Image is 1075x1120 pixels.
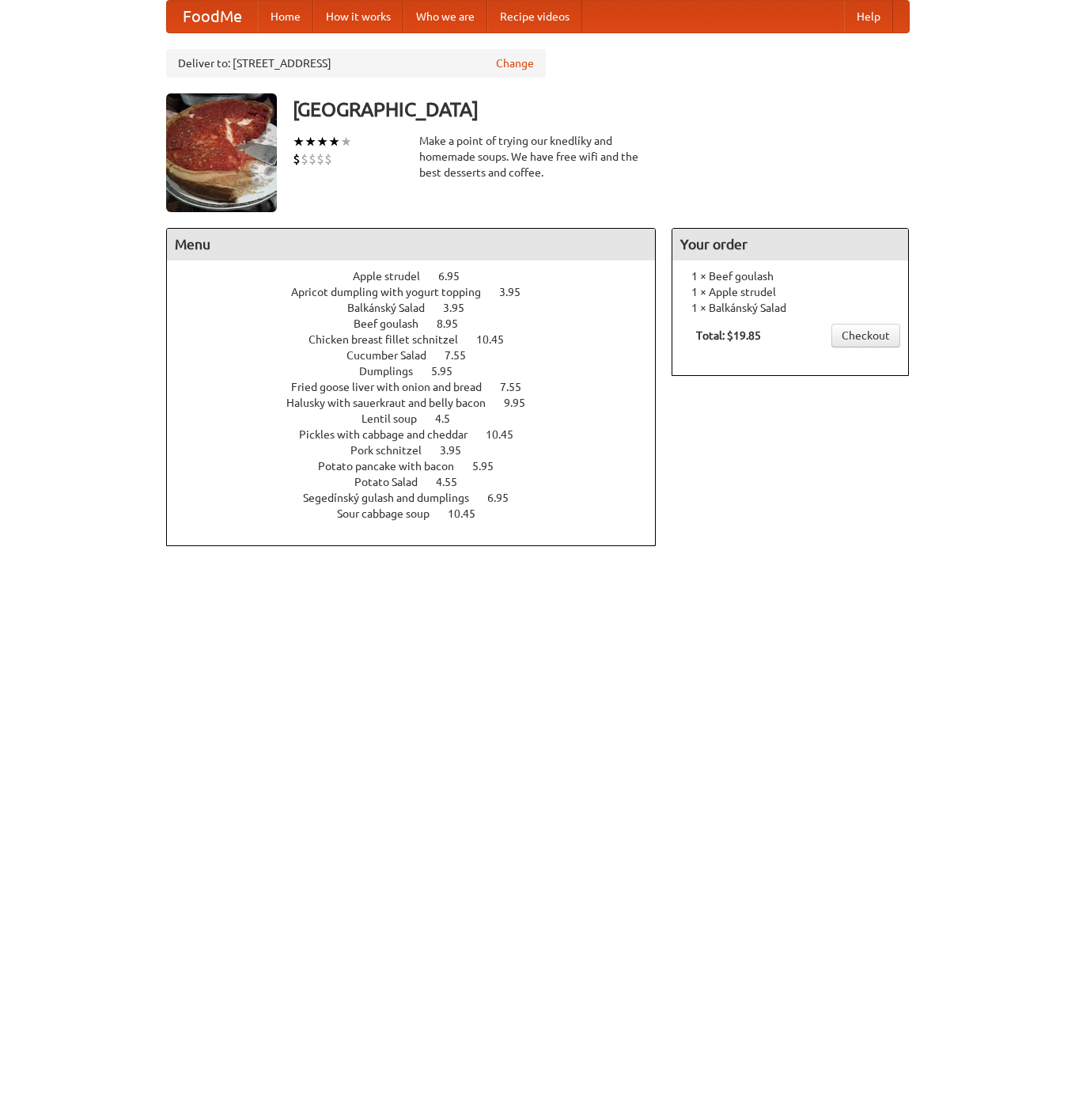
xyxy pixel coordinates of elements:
[346,349,442,362] span: Cucumber Salad
[680,268,900,284] li: 1 × Beef goulash
[354,317,487,330] a: Beef goulash 8.95
[438,270,475,283] span: 6.95
[286,397,555,409] a: Halusky with sauerkraut and belly bacon 9.95
[844,1,893,32] a: Help
[403,1,487,32] a: Who we are
[308,333,474,346] span: Chicken breast fillet schnitzel
[318,460,523,473] a: Potato pancake with bacon 5.95
[496,55,534,71] a: Change
[346,349,495,362] a: Cucumber Salad 7.55
[499,286,536,298] span: 3.95
[680,284,900,300] li: 1 × Apple strudel
[293,133,305,150] li: ★
[308,150,316,168] li: $
[347,302,441,314] span: Balkánský Salad
[316,150,324,168] li: $
[431,365,468,378] span: 5.95
[436,476,473,488] span: 4.55
[293,150,301,168] li: $
[291,286,550,298] a: Apricot dumpling with yogurt topping 3.95
[301,150,308,168] li: $
[354,476,433,488] span: Potato Salad
[504,397,541,409] span: 9.95
[445,349,482,362] span: 7.55
[443,302,480,314] span: 3.95
[448,507,491,520] span: 10.45
[337,507,445,520] span: Sour cabbage soup
[167,229,656,260] h4: Menu
[500,381,537,393] span: 7.55
[361,412,479,425] a: Lentil soup 4.5
[313,1,403,32] a: How it works
[419,133,657,180] div: Make a point of trying our knedlíky and homemade soups. We have free wifi and the best desserts a...
[359,365,482,378] a: Dumplings 5.95
[324,150,332,168] li: $
[299,428,483,441] span: Pickles with cabbage and cheddar
[291,286,497,298] span: Apricot dumpling with yogurt topping
[472,460,509,473] span: 5.95
[486,428,529,441] span: 10.45
[487,1,582,32] a: Recipe videos
[476,333,520,346] span: 10.45
[353,270,489,283] a: Apple strudel 6.95
[328,133,340,150] li: ★
[359,365,429,378] span: Dumplings
[680,300,900,316] li: 1 × Balkánský Salad
[167,1,258,32] a: FoodMe
[440,444,477,457] span: 3.95
[303,492,538,504] a: Segedínský gulash and dumplings 6.95
[435,412,466,425] span: 4.5
[308,333,533,346] a: Chicken breast fillet schnitzel 10.45
[286,397,502,409] span: Halusky with sauerkraut and belly bacon
[303,492,485,504] span: Segedínský gulash and dumplings
[291,381,551,393] a: Fried goose liver with onion and bread 7.55
[166,93,277,212] img: angular.jpg
[354,476,486,488] a: Potato Salad 4.55
[316,133,328,150] li: ★
[353,270,436,283] span: Apple strudel
[293,93,910,125] h3: [GEOGRAPHIC_DATA]
[437,317,474,330] span: 8.95
[258,1,313,32] a: Home
[831,324,900,347] a: Checkout
[340,133,352,150] li: ★
[337,507,505,520] a: Sour cabbage soup 10.45
[166,49,546,78] div: Deliver to: [STREET_ADDRESS]
[350,444,437,457] span: Pork schnitzel
[361,412,433,425] span: Lentil soup
[291,381,498,393] span: Fried goose liver with onion and bread
[672,229,908,260] h4: Your order
[347,302,494,314] a: Balkánský Salad 3.95
[318,460,470,473] span: Potato pancake with bacon
[487,492,524,504] span: 6.95
[354,317,434,330] span: Beef goulash
[299,428,543,441] a: Pickles with cabbage and cheddar 10.45
[350,444,490,457] a: Pork schnitzel 3.95
[696,329,761,342] b: Total: $19.85
[305,133,316,150] li: ★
